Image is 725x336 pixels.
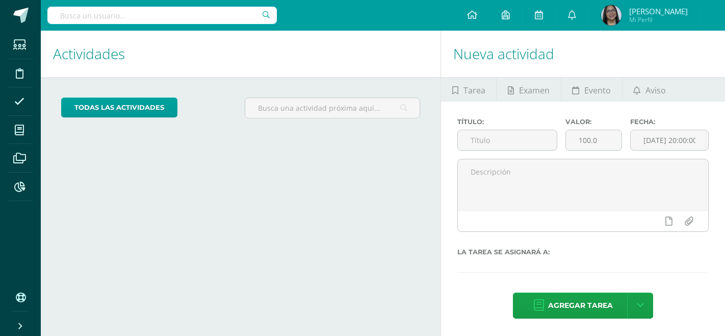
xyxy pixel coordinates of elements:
[561,77,622,102] a: Evento
[457,248,709,256] label: La tarea se asignará a:
[53,31,428,77] h1: Actividades
[601,5,622,26] img: 57f8203d49280542915512b9ff47d106.png
[630,118,709,126] label: Fecha:
[458,130,557,150] input: Título
[245,98,420,118] input: Busca una actividad próxima aquí...
[441,77,496,102] a: Tarea
[565,118,622,126] label: Valor:
[497,77,560,102] a: Examen
[623,77,677,102] a: Aviso
[629,15,688,24] span: Mi Perfil
[584,78,611,103] span: Evento
[645,78,666,103] span: Aviso
[629,6,688,16] span: [PERSON_NAME]
[457,118,557,126] label: Título:
[519,78,550,103] span: Examen
[453,31,713,77] h1: Nueva actividad
[566,130,622,150] input: Puntos máximos
[61,98,177,117] a: todas las Actividades
[548,293,613,318] span: Agregar tarea
[631,130,708,150] input: Fecha de entrega
[47,7,277,24] input: Busca un usuario...
[463,78,485,103] span: Tarea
